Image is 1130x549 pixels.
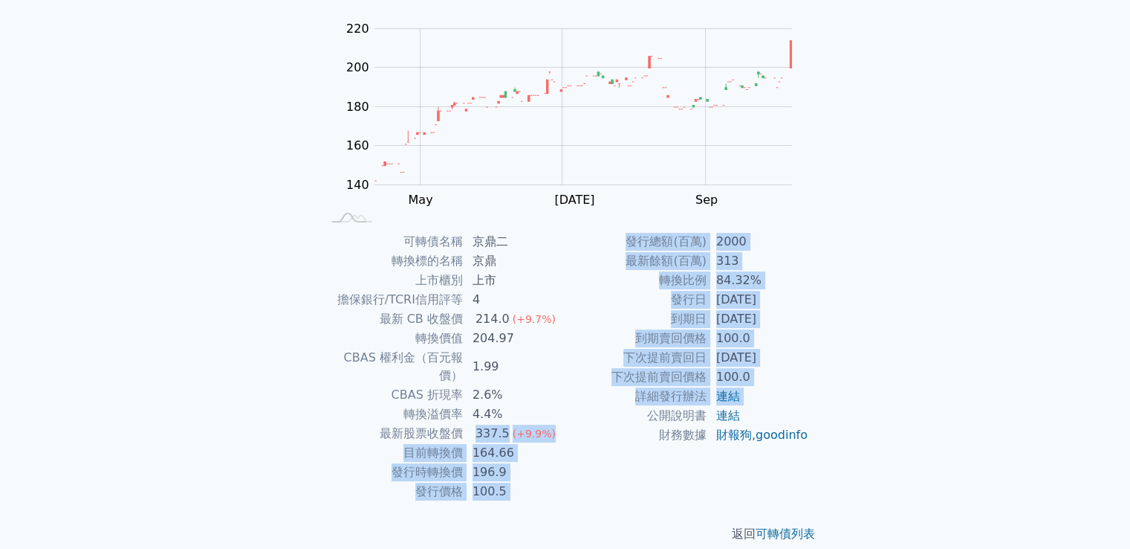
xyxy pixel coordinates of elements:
[565,290,707,309] td: 發行日
[565,271,707,290] td: 轉換比例
[565,367,707,387] td: 下次提前賣回價格
[473,425,513,443] div: 337.5
[322,348,464,385] td: CBAS 權利金（百元報價）
[464,251,565,271] td: 京鼎
[464,329,565,348] td: 204.97
[464,348,565,385] td: 1.99
[707,251,809,271] td: 313
[707,309,809,329] td: [DATE]
[322,405,464,424] td: 轉換溢價率
[346,138,369,152] tspan: 160
[464,290,565,309] td: 4
[464,232,565,251] td: 京鼎二
[464,385,565,405] td: 2.6%
[707,232,809,251] td: 2000
[565,329,707,348] td: 到期賣回價格
[565,251,707,271] td: 最新餘額(百萬)
[473,310,513,328] div: 214.0
[1056,478,1130,549] div: 聊天小工具
[565,232,707,251] td: 發行總額(百萬)
[565,348,707,367] td: 下次提前賣回日
[707,290,809,309] td: [DATE]
[464,271,565,290] td: 上市
[322,385,464,405] td: CBAS 折現率
[346,100,369,114] tspan: 180
[322,482,464,501] td: 發行價格
[565,309,707,329] td: 到期日
[756,527,815,541] a: 可轉債列表
[565,406,707,426] td: 公開說明書
[513,428,556,440] span: (+9.9%)
[464,482,565,501] td: 100.5
[304,525,827,543] p: 返回
[707,348,809,367] td: [DATE]
[464,405,565,424] td: 4.4%
[716,408,740,423] a: 連結
[408,193,432,207] tspan: May
[707,367,809,387] td: 100.0
[322,271,464,290] td: 上市櫃別
[707,271,809,290] td: 84.32%
[554,193,594,207] tspan: [DATE]
[464,443,565,463] td: 164.66
[707,426,809,445] td: ,
[565,387,707,406] td: 詳細發行辦法
[322,232,464,251] td: 可轉債名稱
[716,389,740,403] a: 連結
[322,251,464,271] td: 轉換標的名稱
[464,463,565,482] td: 196.9
[756,428,808,442] a: goodinfo
[1056,478,1130,549] iframe: Chat Widget
[716,428,752,442] a: 財報狗
[513,313,556,325] span: (+9.7%)
[707,329,809,348] td: 100.0
[346,22,369,36] tspan: 220
[565,426,707,445] td: 財務數據
[695,193,718,207] tspan: Sep
[322,309,464,329] td: 最新 CB 收盤價
[322,443,464,463] td: 目前轉換價
[346,60,369,74] tspan: 200
[338,22,814,237] g: Chart
[322,329,464,348] td: 轉換價值
[322,424,464,443] td: 最新股票收盤價
[322,290,464,309] td: 擔保銀行/TCRI信用評等
[346,178,369,192] tspan: 140
[374,41,791,181] g: Series
[322,463,464,482] td: 發行時轉換價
